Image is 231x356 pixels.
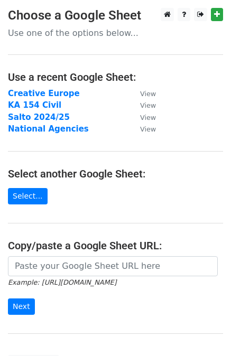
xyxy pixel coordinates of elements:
h4: Use a recent Google Sheet: [8,71,223,83]
a: Salto 2024/25 [8,113,70,122]
a: National Agencies [8,124,89,134]
a: Select... [8,188,48,204]
a: View [130,124,156,134]
small: View [140,114,156,121]
small: View [140,125,156,133]
small: View [140,90,156,98]
h4: Select another Google Sheet: [8,167,223,180]
input: Paste your Google Sheet URL here [8,256,218,276]
a: Creative Europe [8,89,80,98]
a: View [130,89,156,98]
h4: Copy/paste a Google Sheet URL: [8,239,223,252]
p: Use one of the options below... [8,27,223,39]
a: KA 154 Civil [8,100,61,110]
small: View [140,101,156,109]
a: View [130,113,156,122]
a: View [130,100,156,110]
input: Next [8,298,35,315]
small: Example: [URL][DOMAIN_NAME] [8,278,116,286]
h3: Choose a Google Sheet [8,8,223,23]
